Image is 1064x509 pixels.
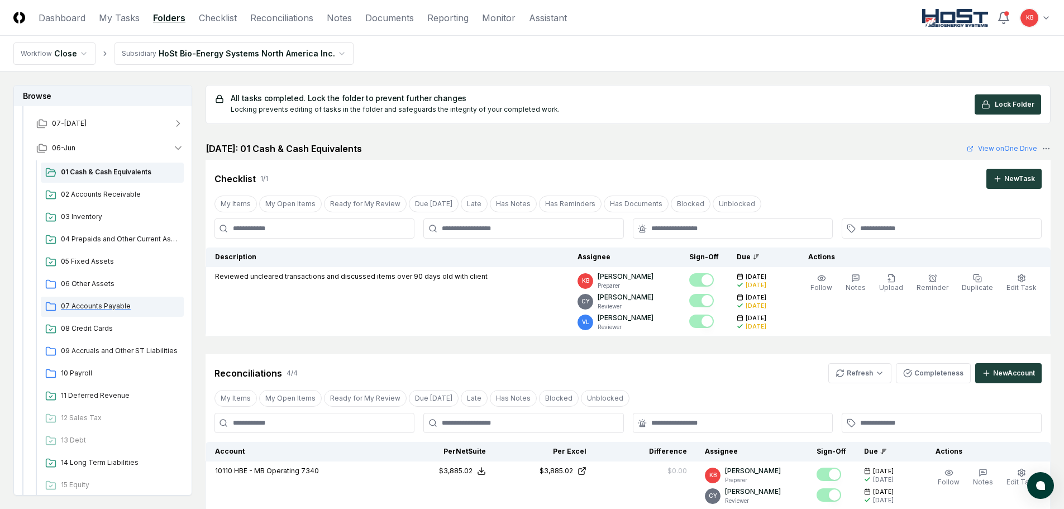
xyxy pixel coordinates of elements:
[61,279,179,289] span: 06 Other Assets
[259,390,322,407] button: My Open Items
[808,272,834,295] button: Follow
[873,467,894,475] span: [DATE]
[696,442,808,462] th: Assignee
[61,301,179,311] span: 07 Accounts Payable
[529,11,567,25] a: Assistant
[746,322,766,331] div: [DATE]
[61,324,179,334] span: 08 Credit Cards
[39,11,85,25] a: Dashboard
[41,408,184,429] a: 12 Sales Tax
[259,196,322,212] button: My Open Items
[671,196,710,212] button: Blocked
[922,9,989,27] img: HoSt BioEnergy logo
[461,196,488,212] button: Late
[877,272,905,295] button: Upload
[234,467,319,475] span: HBE - MB Operating 7340
[914,272,951,295] button: Reminder
[569,248,680,267] th: Assignee
[598,282,653,290] p: Preparer
[21,49,52,59] div: Workflow
[975,363,1042,383] button: NewAccount
[61,189,179,199] span: 02 Accounts Receivable
[231,94,560,102] h5: All tasks completed. Lock the folder to prevent further changes
[846,283,866,292] span: Notes
[598,323,653,331] p: Reviewer
[975,94,1041,115] button: Lock Folder
[439,466,473,476] div: $3,885.02
[993,368,1035,378] div: New Account
[709,492,717,500] span: CY
[27,111,193,136] button: 07-[DATE]
[61,167,179,177] span: 01 Cash & Cash Equivalents
[582,277,589,285] span: KB
[504,466,586,476] a: $3,885.02
[41,453,184,473] a: 14 Long Term Liabilities
[41,341,184,361] a: 09 Accruals and Other ST Liabilities
[581,297,590,306] span: CY
[394,442,495,462] th: Per NetSuite
[604,196,669,212] button: Has Documents
[873,475,894,484] div: [DATE]
[873,496,894,505] div: [DATE]
[41,163,184,183] a: 01 Cash & Cash Equivalents
[598,313,653,323] p: [PERSON_NAME]
[41,207,184,227] a: 03 Inventory
[1006,283,1037,292] span: Edit Task
[13,12,25,23] img: Logo
[746,281,766,289] div: [DATE]
[206,248,569,267] th: Description
[153,11,185,25] a: Folders
[973,478,993,486] span: Notes
[41,252,184,272] a: 05 Fixed Assets
[490,196,537,212] button: Has Notes
[725,476,781,484] p: Preparer
[61,256,179,267] span: 05 Fixed Assets
[260,174,268,184] div: 1 / 1
[540,466,573,476] div: $3,885.02
[539,196,602,212] button: Has Reminders
[746,293,766,302] span: [DATE]
[61,413,179,423] span: 12 Sales Tax
[409,196,459,212] button: Due Today
[490,390,537,407] button: Has Notes
[746,314,766,322] span: [DATE]
[864,446,909,456] div: Due
[986,169,1042,189] button: NewTask
[817,468,841,481] button: Mark complete
[206,142,362,155] h2: [DATE]: 01 Cash & Cash Equivalents
[1004,174,1035,184] div: New Task
[680,248,728,267] th: Sign-Off
[61,458,179,468] span: 14 Long Term Liabilities
[199,11,237,25] a: Checklist
[1004,272,1039,295] button: Edit Task
[61,368,179,378] span: 10 Payroll
[713,196,761,212] button: Unblocked
[581,390,629,407] button: Unblocked
[689,273,714,287] button: Mark complete
[122,49,156,59] div: Subsidiary
[1027,472,1054,499] button: atlas-launcher
[810,283,832,292] span: Follow
[896,363,971,383] button: Completeness
[99,11,140,25] a: My Tasks
[214,367,282,380] div: Reconciliations
[725,487,781,497] p: [PERSON_NAME]
[61,435,179,445] span: 13 Debt
[1006,478,1037,486] span: Edit Task
[598,272,653,282] p: [PERSON_NAME]
[725,466,781,476] p: [PERSON_NAME]
[817,488,841,502] button: Mark complete
[879,283,903,292] span: Upload
[214,196,257,212] button: My Items
[365,11,414,25] a: Documents
[725,497,781,505] p: Reviewer
[214,390,257,407] button: My Items
[327,11,352,25] a: Notes
[689,294,714,307] button: Mark complete
[439,466,486,476] button: $3,885.02
[41,185,184,205] a: 02 Accounts Receivable
[962,283,993,292] span: Duplicate
[1004,466,1039,489] button: Edit Task
[927,446,1042,456] div: Actions
[215,446,386,456] div: Account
